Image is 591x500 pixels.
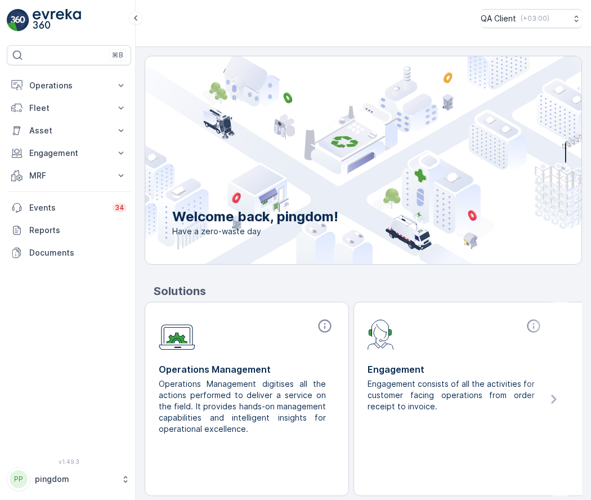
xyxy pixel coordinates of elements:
[29,247,127,258] p: Documents
[33,9,81,32] img: logo_light-DOdMpM7g.png
[172,208,338,226] p: Welcome back, pingdom!
[35,474,115,485] p: pingdom
[481,13,516,24] p: QA Client
[159,378,326,435] p: Operations Management digitises all the actions performed to deliver a service on the field. It p...
[29,202,106,213] p: Events
[7,74,131,97] button: Operations
[115,203,124,212] p: 34
[112,51,123,60] p: ⌘B
[29,148,109,159] p: Engagement
[29,102,109,114] p: Fleet
[368,378,535,412] p: Engagement consists of all the activities for customer facing operations from order receipt to in...
[481,9,582,28] button: QA Client(+03:00)
[154,283,582,300] p: Solutions
[7,467,131,491] button: PPpingdom
[7,197,131,219] a: Events34
[7,142,131,164] button: Engagement
[95,56,581,264] img: city illustration
[29,125,109,136] p: Asset
[159,363,335,376] p: Operations Management
[521,14,549,23] p: ( +03:00 )
[7,97,131,119] button: Fleet
[29,170,109,181] p: MRF
[7,9,29,32] img: logo
[159,318,195,350] img: module-icon
[7,242,131,264] a: Documents
[172,226,338,237] span: Have a zero-waste day
[7,219,131,242] a: Reports
[368,363,544,376] p: Engagement
[368,318,394,350] img: module-icon
[29,225,127,236] p: Reports
[7,458,131,465] span: v 1.49.3
[10,470,28,488] div: PP
[29,80,109,91] p: Operations
[7,119,131,142] button: Asset
[7,164,131,187] button: MRF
